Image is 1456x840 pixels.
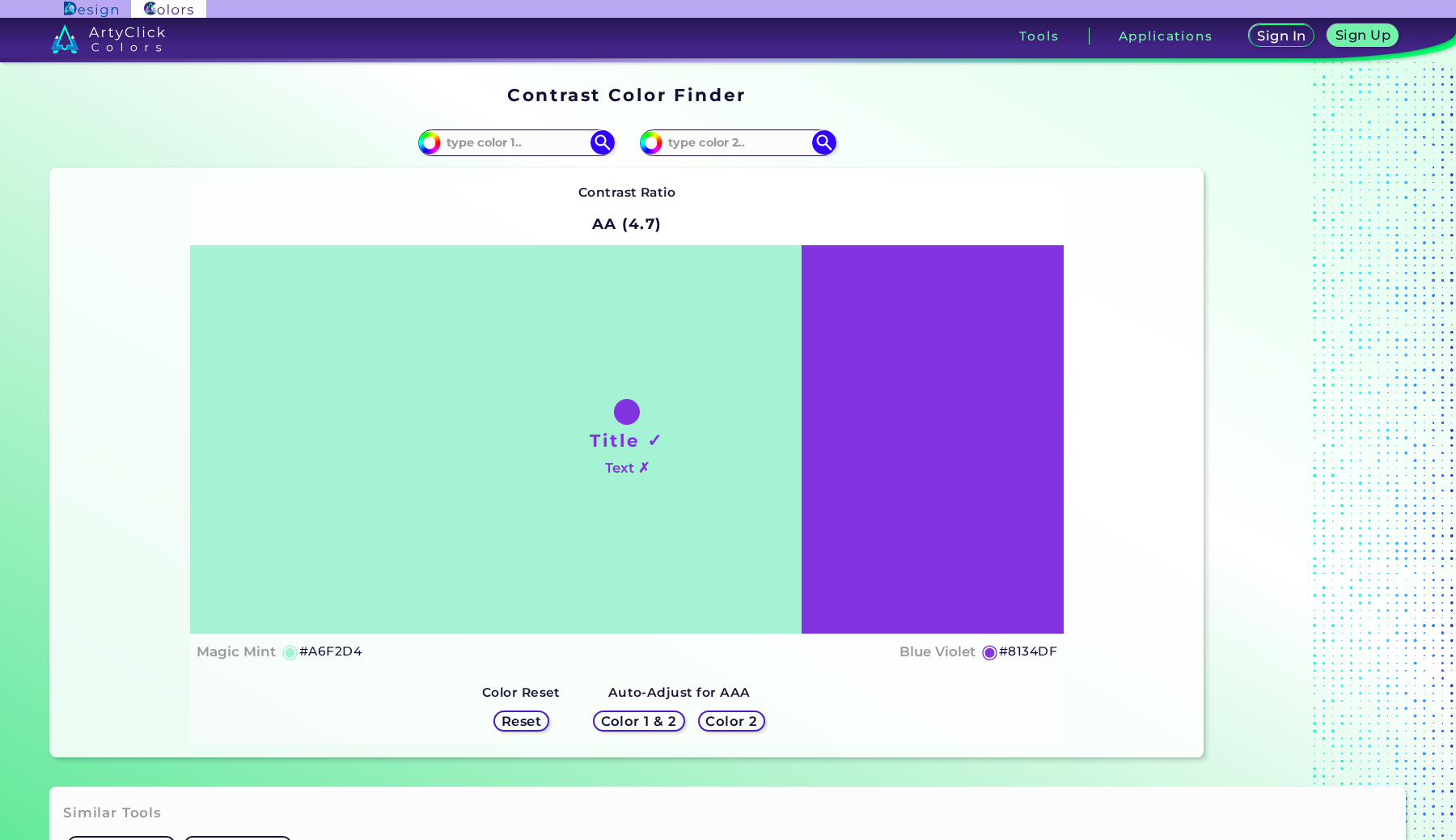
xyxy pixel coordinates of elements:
h5: Reset [503,715,540,727]
h5: #8134DF [999,641,1057,662]
strong: Auto-Adjust for AAA [608,685,751,700]
h4: Blue Violet [899,640,976,664]
h3: Similar Tools [63,804,162,823]
input: type color 1.. [441,132,591,154]
h5: Color 2 [708,715,755,727]
h3: Applications [1119,30,1213,42]
img: icon search [812,130,836,155]
h4: Magic Mint [197,640,276,664]
img: logo_artyclick_colors_white.svg [51,24,165,53]
h5: ◉ [981,642,999,661]
h2: AA (4.7) [585,206,670,242]
img: icon search [590,130,615,155]
h5: Sign In [1259,30,1303,42]
a: Sign Up [1331,26,1395,46]
h5: Sign Up [1338,29,1388,41]
h3: Tools [1019,30,1059,42]
input: type color 2.. [662,132,813,154]
h5: Color 1 & 2 [604,715,673,727]
h1: Contrast Color Finder [507,83,746,107]
a: Sign In [1252,26,1311,46]
img: ArtyClick Design logo [64,2,118,17]
h4: Text ✗ [605,456,650,480]
h1: Title ✓ [590,428,664,452]
h5: ◉ [281,642,299,661]
strong: Color Reset [482,685,561,700]
h5: #A6F2D4 [299,641,362,662]
strong: Contrast Ratio [578,185,676,200]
